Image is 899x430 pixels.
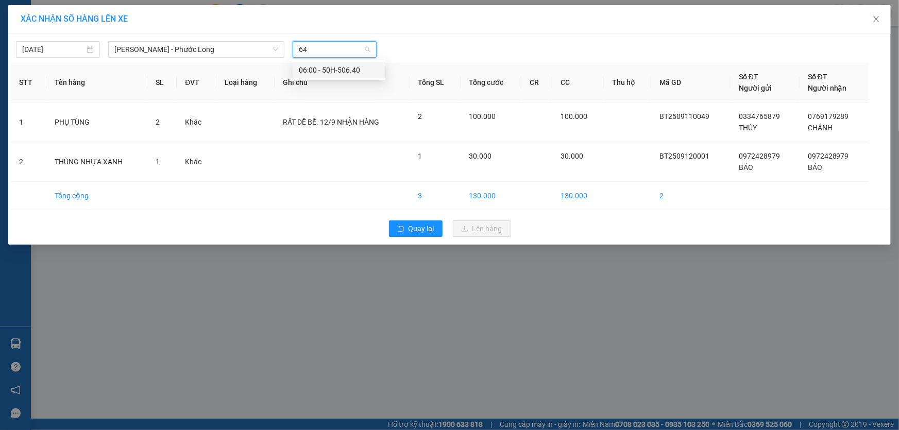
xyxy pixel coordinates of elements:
[453,220,511,237] button: uploadLên hàng
[469,112,496,121] span: 100.000
[46,182,147,210] td: Tổng cộng
[409,223,434,234] span: Quay lại
[808,112,849,121] span: 0769179289
[46,63,147,102] th: Tên hàng
[659,112,709,121] span: BT2509110049
[872,15,880,23] span: close
[739,152,780,160] span: 0972428979
[461,182,521,210] td: 130.000
[808,84,847,92] span: Người nhận
[862,5,891,34] button: Close
[410,182,461,210] td: 3
[418,112,422,121] span: 2
[808,152,849,160] span: 0972428979
[410,63,461,102] th: Tổng SL
[216,63,275,102] th: Loại hàng
[283,118,379,126] span: RẤT DỄ BỂ. 12/9 NHẬN HÀNG
[808,163,822,171] span: BẢO
[114,42,278,57] span: Hồ Chí Minh - Phước Long
[22,44,84,55] input: 12/09/2025
[11,102,46,142] td: 1
[739,124,757,132] span: THÚY
[156,158,160,166] span: 1
[552,63,604,102] th: CC
[156,118,160,126] span: 2
[177,63,216,102] th: ĐVT
[739,84,772,92] span: Người gửi
[659,152,709,160] span: BT2509120001
[552,182,604,210] td: 130.000
[469,152,491,160] span: 30.000
[808,124,833,132] span: CHÁNH
[739,112,780,121] span: 0334765879
[46,142,147,182] td: THÙNG NHỰA XANH
[739,163,753,171] span: BẢO
[521,63,552,102] th: CR
[418,152,422,160] span: 1
[11,63,46,102] th: STT
[177,102,216,142] td: Khác
[177,142,216,182] td: Khác
[808,73,827,81] span: Số ĐT
[389,220,443,237] button: rollbackQuay lại
[11,142,46,182] td: 2
[739,73,758,81] span: Số ĐT
[604,63,651,102] th: Thu hộ
[299,64,379,76] div: 06:00 - 50H-506.40
[561,112,587,121] span: 100.000
[21,14,128,24] span: XÁC NHẬN SỐ HÀNG LÊN XE
[651,182,731,210] td: 2
[461,63,521,102] th: Tổng cước
[275,63,410,102] th: Ghi chú
[397,225,404,233] span: rollback
[46,102,147,142] td: PHỤ TÙNG
[561,152,583,160] span: 30.000
[147,63,177,102] th: SL
[651,63,731,102] th: Mã GD
[273,46,279,53] span: down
